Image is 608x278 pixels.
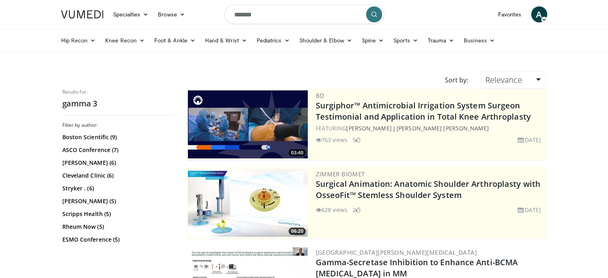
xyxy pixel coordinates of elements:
a: Cleveland Clinic (6) [62,172,172,180]
span: 06:20 [289,228,306,235]
a: Foot & Ankle [150,32,200,48]
a: Favorites [493,6,526,22]
a: 06:20 [188,169,308,237]
img: 70422da6-974a-44ac-bf9d-78c82a89d891.300x170_q85_crop-smart_upscale.jpg [188,90,308,158]
a: Knee Recon [100,32,150,48]
a: ESMO Conference (5) [62,236,172,244]
img: VuMedi Logo [61,10,104,18]
img: 84e7f812-2061-4fff-86f6-cdff29f66ef4.300x170_q85_crop-smart_upscale.jpg [188,169,308,237]
div: Sort by: [439,71,474,89]
input: Search topics, interventions [224,5,384,24]
a: Boston Scientific (9) [62,133,172,141]
a: Zimmer Biomet [316,170,365,178]
a: Spine [357,32,389,48]
a: Sports [389,32,423,48]
a: Specialties [108,6,153,22]
li: 763 views [316,136,348,144]
a: BD [316,92,325,100]
a: Pediatrics [252,32,295,48]
div: FEATURING [316,124,544,132]
li: [DATE] [518,136,541,144]
li: 5 [353,136,361,144]
a: Relevance [480,71,546,89]
span: 03:40 [289,149,306,156]
a: Business [459,32,500,48]
a: Scripps Health (5) [62,210,172,218]
h2: gamma 3 [62,98,174,109]
a: Surgical Animation: Anatomic Shoulder Arthroplasty with OsseoFit™ Stemless Shoulder System [316,178,541,200]
h3: Filter by author: [62,122,174,128]
a: [PERSON_NAME] J [PERSON_NAME] [PERSON_NAME] [346,124,488,132]
a: Hand & Wrist [200,32,252,48]
li: 2 [353,206,361,214]
a: Shoulder & Elbow [295,32,357,48]
a: Stryker . (6) [62,184,172,192]
a: Browse [153,6,190,22]
a: [GEOGRAPHIC_DATA][PERSON_NAME][MEDICAL_DATA] [316,248,477,256]
a: Hip Recon [56,32,101,48]
a: ASCO Conference (7) [62,146,172,154]
a: [PERSON_NAME] (5) [62,197,172,205]
a: Surgiphor™ Antimicrobial Irrigation System Surgeon Testimonial and Application in Total Knee Arth... [316,100,531,122]
p: Results for: [62,89,174,95]
a: 03:40 [188,90,308,158]
li: [DATE] [518,206,541,214]
li: 628 views [316,206,348,214]
a: Rheum Now (5) [62,223,172,231]
a: A [531,6,547,22]
a: [PERSON_NAME] (6) [62,159,172,167]
a: Trauma [423,32,459,48]
span: Relevance [485,74,522,85]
